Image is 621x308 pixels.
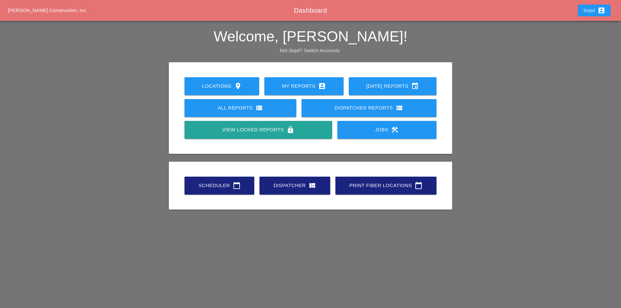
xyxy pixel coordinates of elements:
[359,82,426,90] div: [DATE] Reports
[259,177,330,195] a: Dispatcher
[335,177,436,195] a: Print Fiber Locations
[185,121,332,139] a: View Locked Reports
[270,182,320,189] div: Dispatcher
[294,7,327,14] span: Dashboard
[598,7,605,14] i: account_box
[349,77,436,95] a: [DATE] Reports
[185,177,254,195] a: Scheduler
[234,82,242,90] i: location_on
[415,182,422,189] i: calendar_today
[308,182,316,189] i: view_quilt
[302,99,436,117] a: Dispatcher Reports
[233,182,241,189] i: calendar_today
[411,82,419,90] i: event
[318,82,326,90] i: account_box
[287,126,294,134] i: lock
[391,126,399,134] i: construction
[8,7,87,13] a: [PERSON_NAME] Construction, Inc.
[395,104,403,112] i: view_list
[185,77,259,95] a: Locations
[195,126,321,134] div: View Locked Reports
[337,121,436,139] a: Jobs
[264,77,343,95] a: My Reports
[348,126,426,134] div: Jobs
[312,104,426,112] div: Dispatcher Reports
[195,82,249,90] div: Locations
[346,182,426,189] div: Print Fiber Locations
[255,104,263,112] i: view_list
[275,82,333,90] div: My Reports
[304,48,340,53] a: Switch Accounts
[583,7,605,14] div: Sojol
[195,104,286,112] div: All Reports
[578,5,611,16] button: Sojol
[185,99,296,117] a: All Reports
[280,48,302,53] span: Not Sojol?
[195,182,244,189] div: Scheduler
